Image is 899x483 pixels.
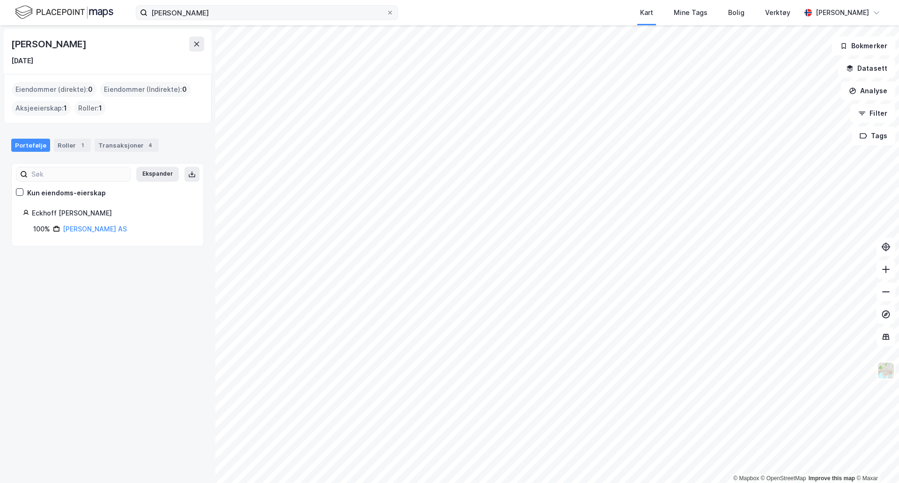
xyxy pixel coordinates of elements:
div: Roller : [74,101,106,116]
div: 4 [146,141,155,150]
a: [PERSON_NAME] AS [63,225,127,233]
div: Eiendommer (Indirekte) : [100,82,191,97]
button: Bokmerker [832,37,895,55]
div: Eiendommer (direkte) : [12,82,96,97]
div: Portefølje [11,139,50,152]
a: Improve this map [809,475,855,482]
button: Ekspander [136,167,179,182]
div: Bolig [728,7,744,18]
a: OpenStreetMap [761,475,806,482]
input: Søk [28,167,130,181]
div: Kart [640,7,653,18]
img: Z [877,362,895,379]
span: 0 [88,84,93,95]
div: Mine Tags [674,7,707,18]
div: Transaksjoner [95,139,159,152]
div: Roller [54,139,91,152]
div: Eckhoff [PERSON_NAME] [32,208,192,219]
a: Mapbox [733,475,759,482]
div: [PERSON_NAME] [816,7,869,18]
button: Datasett [838,59,895,78]
span: 0 [182,84,187,95]
div: [PERSON_NAME] [11,37,88,52]
div: Aksjeeierskap : [12,101,71,116]
iframe: Chat Widget [852,438,899,483]
button: Filter [850,104,895,123]
span: 1 [99,103,102,114]
div: Kun eiendoms-eierskap [27,187,106,199]
button: Analyse [841,82,895,100]
div: [DATE] [11,55,33,67]
div: Verktøy [765,7,790,18]
div: Kontrollprogram for chat [852,438,899,483]
img: logo.f888ab2527a4732fd821a326f86c7f29.svg [15,4,113,21]
span: 1 [64,103,67,114]
div: 100% [33,223,50,235]
input: Søk på adresse, matrikkel, gårdeiere, leietakere eller personer [147,6,386,20]
div: 1 [78,141,87,150]
button: Tags [852,126,895,145]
